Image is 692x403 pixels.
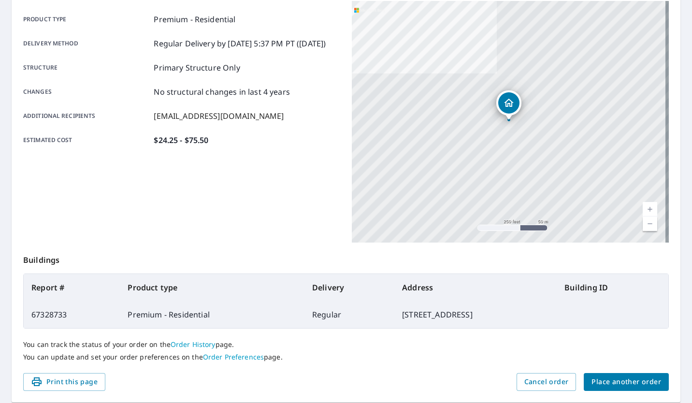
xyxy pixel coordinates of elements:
th: Building ID [557,274,668,301]
p: You can update and set your order preferences on the page. [23,353,669,361]
button: Cancel order [517,373,577,391]
a: Order History [171,340,216,349]
td: Premium - Residential [120,301,304,328]
p: Additional recipients [23,110,150,122]
button: Print this page [23,373,105,391]
button: Place another order [584,373,669,391]
p: You can track the status of your order on the page. [23,340,669,349]
td: 67328733 [24,301,120,328]
th: Address [394,274,557,301]
td: [STREET_ADDRESS] [394,301,557,328]
a: Order Preferences [203,352,264,361]
span: Cancel order [524,376,569,388]
p: Changes [23,86,150,98]
p: Premium - Residential [154,14,235,25]
a: Current Level 17, Zoom In [643,202,657,216]
p: [EMAIL_ADDRESS][DOMAIN_NAME] [154,110,284,122]
p: Structure [23,62,150,73]
td: Regular [304,301,394,328]
p: $24.25 - $75.50 [154,134,208,146]
p: Delivery method [23,38,150,49]
th: Report # [24,274,120,301]
p: Buildings [23,243,669,273]
p: No structural changes in last 4 years [154,86,290,98]
a: Current Level 17, Zoom Out [643,216,657,231]
th: Delivery [304,274,394,301]
span: Place another order [591,376,661,388]
p: Primary Structure Only [154,62,240,73]
th: Product type [120,274,304,301]
p: Product type [23,14,150,25]
p: Regular Delivery by [DATE] 5:37 PM PT ([DATE]) [154,38,326,49]
span: Print this page [31,376,98,388]
div: Dropped pin, building 1, Residential property, 87 Broad St Hudson, MA 01749 [496,90,521,120]
p: Estimated cost [23,134,150,146]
